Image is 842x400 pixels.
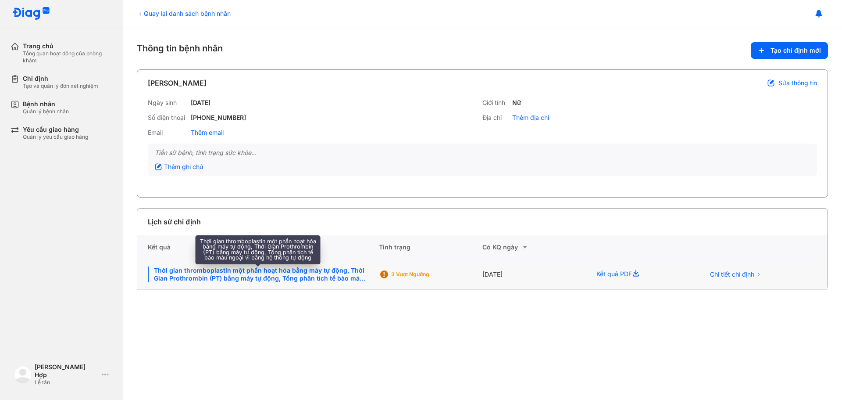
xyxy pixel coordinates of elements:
div: 3 Vượt ngưỡng [391,271,461,278]
div: Quản lý bệnh nhân [23,108,69,115]
div: Có KQ ngày [482,242,586,252]
div: Chỉ định [23,75,98,83]
span: Tạo chỉ định mới [771,47,821,54]
div: Thông tin bệnh nhân [137,42,828,59]
div: Địa chỉ [482,114,509,122]
div: Yêu cầu giao hàng [23,126,88,133]
div: Tình trạng [379,235,482,259]
img: logo [14,366,32,383]
div: Thêm ghi chú [155,163,203,171]
div: Nữ [512,99,521,107]
div: [PERSON_NAME] [148,78,207,88]
div: [PHONE_NUMBER] [191,114,246,122]
div: Kết quả [137,235,379,259]
div: [DATE] [191,99,210,107]
button: Chi tiết chỉ định [705,268,767,281]
div: Tiền sử bệnh, tình trạng sức khỏe... [155,149,810,157]
div: Trang chủ [23,42,112,50]
button: Tạo chỉ định mới [751,42,828,59]
span: Chi tiết chỉ định [710,270,754,278]
div: Giới tính [482,99,509,107]
div: [PERSON_NAME] Hợp [35,363,98,379]
img: logo [12,7,50,21]
div: Lễ tân [35,379,98,386]
div: Email [148,129,187,137]
div: Bệnh nhân [23,100,69,108]
div: [DATE] [482,259,586,290]
div: Tạo và quản lý đơn xét nghiệm [23,83,98,90]
span: Sửa thông tin [778,79,817,87]
div: Thêm địa chỉ [512,114,549,122]
div: Quay lại danh sách bệnh nhân [137,9,231,18]
div: Quản lý yêu cầu giao hàng [23,133,88,141]
div: Số điện thoại [148,114,187,122]
div: Thêm email [191,129,224,137]
div: Lịch sử chỉ định [148,216,201,227]
div: Thời gian thromboplastin một phần hoạt hóa bằng máy tự động, Thời Gian Prothrombin (PT) bằng máy ... [148,267,368,282]
div: Ngày sinh [148,99,187,107]
div: Kết quả PDF [586,259,694,290]
div: Tổng quan hoạt động của phòng khám [23,50,112,64]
